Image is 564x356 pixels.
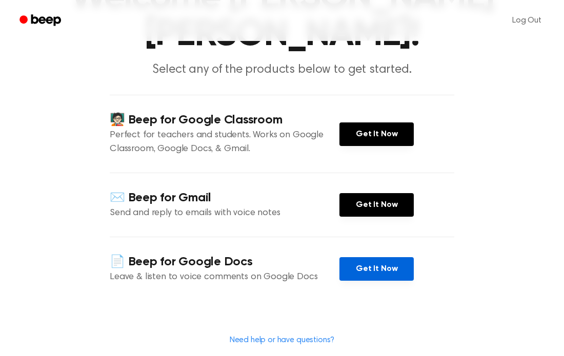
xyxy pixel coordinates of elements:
a: Get It Now [339,193,414,217]
h4: ✉️ Beep for Gmail [110,190,339,206]
h4: 🧑🏻‍🏫 Beep for Google Classroom [110,112,339,129]
p: Send and reply to emails with voice notes [110,206,339,220]
a: Get It Now [339,122,414,146]
a: Get It Now [339,257,414,281]
a: Need help or have questions? [230,336,335,344]
a: Log Out [502,8,552,33]
p: Perfect for teachers and students. Works on Google Classroom, Google Docs, & Gmail. [110,129,339,156]
p: Select any of the products below to get started. [85,61,479,78]
p: Leave & listen to voice comments on Google Docs [110,270,339,284]
h4: 📄 Beep for Google Docs [110,254,339,270]
a: Beep [12,11,70,31]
